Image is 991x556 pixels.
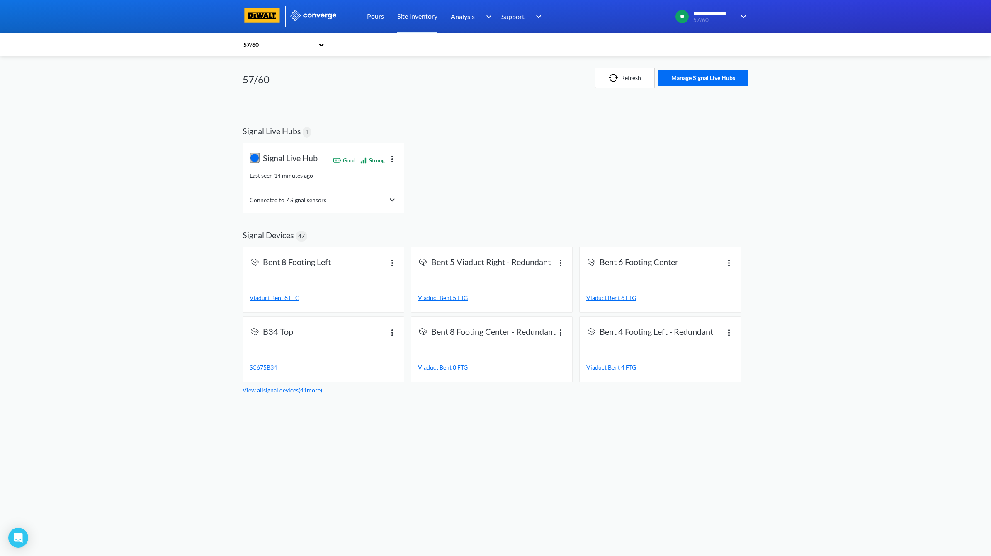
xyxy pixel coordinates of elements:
[595,68,655,88] button: Refresh
[250,257,260,267] img: signal-icon.svg
[8,528,28,548] div: Open Intercom Messenger
[250,294,299,301] span: Viaduct Bent 8 FTG
[387,327,397,337] img: more.svg
[250,196,326,205] span: Connected to 7 Signal sensors
[609,74,621,82] img: icon-refresh.svg
[431,257,551,268] span: Bent 5 Viaduct Right - Redundant
[586,364,636,371] span: Viaduct Bent 4 FTG
[451,11,475,22] span: Analysis
[724,258,734,268] img: more.svg
[250,153,260,163] img: live-hub.svg
[418,294,468,301] span: Viaduct Bent 5 FTG
[359,156,367,164] img: Network connectivity strong
[431,326,556,338] span: Bent 8 Footing Center - Redundant
[418,293,566,302] a: Viaduct Bent 5 FTG
[243,230,294,240] h2: Signal Devices
[481,12,494,22] img: downArrow.svg
[693,17,735,23] span: 57/60
[387,258,397,268] img: more.svg
[243,8,282,23] img: logo-dewalt.svg
[735,12,748,22] img: downArrow.svg
[243,387,322,394] a: View all signal devices ( 41 more)
[369,156,385,164] span: Strong
[250,364,277,371] span: SC675B34
[263,326,293,338] span: B34 Top
[387,195,397,205] img: chevron-right.svg
[333,156,341,164] img: Battery good
[263,257,331,268] span: Bent 8 Footing Left
[250,293,397,302] a: Viaduct Bent 8 FTG
[263,153,318,164] span: Signal Live Hub
[724,327,734,337] img: more.svg
[289,10,337,21] img: logo_ewhite.svg
[530,12,544,22] img: downArrow.svg
[586,257,596,267] img: signal-icon.svg
[250,326,260,336] img: signal-icon.svg
[250,363,397,372] a: SC675B34
[658,70,748,86] button: Manage Signal Live Hubs
[387,154,397,164] img: more.svg
[556,327,566,337] img: more.svg
[586,294,636,301] span: Viaduct Bent 6 FTG
[600,326,713,338] span: Bent 4 Footing Left - Redundant
[586,293,734,302] a: Viaduct Bent 6 FTG
[305,128,308,137] span: 1
[250,172,313,179] span: Last seen 14 minutes ago
[586,326,596,336] img: signal-icon.svg
[418,363,566,372] a: Viaduct Bent 8 FTG
[243,73,270,86] h1: 57/60
[243,126,301,136] h2: Signal Live Hubs
[600,257,678,268] span: Bent 6 Footing Center
[298,232,305,241] span: 47
[243,40,314,49] div: 57/60
[343,156,355,164] span: Good
[418,257,428,267] img: signal-icon.svg
[556,258,566,268] img: more.svg
[418,364,468,371] span: Viaduct Bent 8 FTG
[418,326,428,336] img: signal-icon.svg
[586,363,734,372] a: Viaduct Bent 4 FTG
[501,11,525,22] span: Support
